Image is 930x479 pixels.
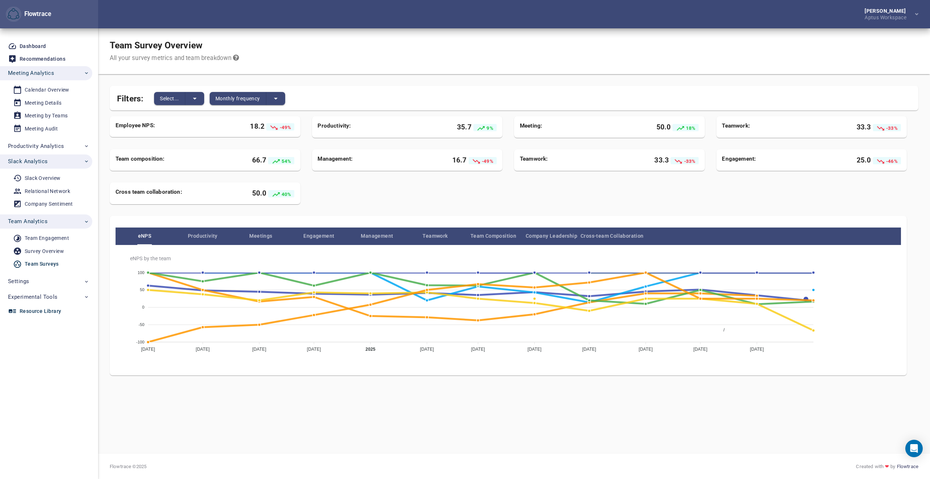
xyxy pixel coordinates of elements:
span: Flowtrace © 2025 [110,463,146,470]
span: 54% [280,158,291,164]
span: ❤ [883,463,890,470]
span: -49% [278,124,291,130]
tspan: 0 [142,305,144,309]
div: split button [210,92,285,105]
tspan: [DATE] [471,347,485,352]
div: Teamwork: [722,122,826,132]
tspan: [DATE] [582,347,597,352]
button: Select... [154,92,185,105]
div: Recommendations [20,55,65,64]
span: by [890,463,895,470]
div: [PERSON_NAME] [865,8,909,13]
span: Team Analytics [8,217,48,226]
span: 9% [485,125,493,130]
button: Flowtrace [6,7,21,22]
div: Meeting: [520,122,624,132]
span: Team Composition [464,232,522,240]
div: Team Engagement [25,234,69,243]
span: -33% [683,158,695,164]
tspan: [DATE] [750,347,764,352]
span: Select... [160,94,179,103]
button: Monthly frequency [210,92,266,105]
tspan: [DATE] [639,347,653,352]
img: Flowtrace [8,8,19,20]
div: Flowtrace [6,7,51,22]
div: All your survey metrics and team breakdown [110,54,239,63]
div: Cross team collaboration: [116,188,220,198]
div: 50.0 [220,188,294,198]
span: Cross-team Collaboration [581,232,644,240]
button: [PERSON_NAME]Aptus Workspace [853,6,924,22]
span: Monthly frequency [215,94,260,103]
tspan: -100 [136,340,145,344]
div: split button [154,92,204,105]
span: Settings [8,277,29,286]
div: Employee NPS: [116,122,220,131]
div: 33.3 [624,155,699,165]
tspan: [DATE] [420,347,434,352]
span: Experimental Tools [8,292,58,302]
span: Filters: [117,89,143,105]
span: / [718,327,724,333]
span: Management [348,232,406,240]
div: Flowtrace [21,10,51,19]
div: 16.7 [422,155,497,165]
div: 18.2 [220,122,294,131]
tspan: [DATE] [527,347,542,352]
span: Meetings [232,232,290,240]
div: Team breakdown [116,228,901,245]
span: Productivity [174,232,232,240]
div: Management: [318,155,422,165]
div: Teamwork: [520,155,624,165]
span: Company Leadership [522,232,581,240]
tspan: [DATE] [141,347,155,352]
div: 50.0 [624,122,699,132]
div: Team composition: [116,155,220,165]
span: Slack Analytics [8,157,48,166]
tspan: [DATE] [694,347,708,352]
div: Resource Library [20,307,61,316]
tspan: 2025 [365,347,375,352]
div: Meeting Audit [25,124,58,133]
tspan: [DATE] [252,347,266,352]
div: Meeting by Teams [25,111,68,120]
div: Company Sentiment [25,200,73,209]
div: 33.3 [826,122,901,132]
div: Meeting Details [25,98,61,108]
div: 66.7 [220,155,294,165]
span: Productivity Analytics [8,141,64,151]
div: Calendar Overview [25,85,69,94]
div: Slack Overview [25,174,61,183]
a: Flowtrace [897,463,918,470]
tspan: [DATE] [307,347,321,352]
div: Survey Overview [25,247,64,256]
span: -33% [885,125,898,130]
div: 35.7 [422,122,497,132]
tspan: -50 [138,322,144,327]
span: eNPS by the team [130,255,892,262]
span: eNPS [116,232,174,240]
div: Aptus Workspace [865,13,909,20]
tspan: 50 [140,287,144,292]
div: 25.0 [826,155,901,165]
div: Productivity: [318,122,422,132]
span: Meeting Analytics [8,68,54,78]
div: Dashboard [20,42,46,51]
span: -49% [481,158,493,164]
span: 40% [280,191,291,197]
span: Engagement [290,232,348,240]
tspan: [DATE] [196,347,210,352]
span: -46% [885,158,898,164]
tspan: 100 [138,270,145,274]
h1: Team Survey Overview [110,40,239,51]
div: Team Surveys [25,259,59,269]
div: Created with [856,463,918,470]
span: Teamwork [406,232,464,240]
span: 18% [685,125,696,130]
div: Open Intercom Messenger [905,440,923,457]
div: Relational Network [25,187,70,196]
div: Engagement: [722,155,826,165]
